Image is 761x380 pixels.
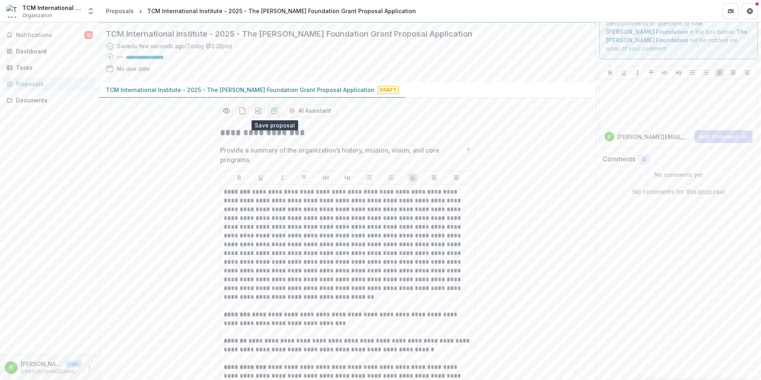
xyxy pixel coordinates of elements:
[605,68,615,77] button: Bold
[608,135,611,139] div: ken@tcmi.org
[256,173,265,182] button: Underline
[21,360,62,368] p: [PERSON_NAME][EMAIL_ADDRESS][DOMAIN_NAME]
[3,45,96,58] a: Dashboard
[236,104,249,117] button: download-proposal
[660,68,669,77] button: Heading 1
[106,7,134,15] div: Proposals
[386,173,396,182] button: Ordered List
[103,5,419,17] nav: breadcrumb
[22,12,52,19] span: Organization
[278,173,287,182] button: Italicize
[106,29,577,39] h2: TCM International Institute - 2025 - The [PERSON_NAME] Foundation Grant Proposal Application
[252,104,265,117] button: download-proposal
[603,170,755,179] p: No comments yet
[22,4,82,12] div: TCM International Institute
[642,156,646,163] span: 0
[723,3,739,19] button: Partners
[10,365,13,370] div: ken@tcmi.org
[321,173,331,182] button: Heading 1
[65,360,82,368] p: User
[408,173,418,182] button: Align Left
[117,42,232,50] div: Saved a few seconds ago ( Today @ 2:32pm )
[117,55,123,60] p: 93 %
[117,65,150,73] div: No due date
[16,63,90,72] div: Tasks
[106,86,375,94] p: TCM International Institute - 2025 - The [PERSON_NAME] Foundation Grant Proposal Application
[378,86,398,94] span: Draft
[674,68,683,77] button: Heading 2
[268,104,281,117] button: download-proposal
[619,68,628,77] button: Underline
[687,68,697,77] button: Bullet List
[742,68,752,77] button: Align Right
[715,68,724,77] button: Align Left
[742,3,758,19] button: Get Help
[16,32,84,39] span: Notifications
[343,173,352,182] button: Heading 2
[6,5,19,18] img: TCM International Institute
[3,61,96,74] a: Tasks
[3,29,96,41] button: Notifications10
[234,173,244,182] button: Bold
[284,104,336,117] button: AI Assistant
[365,173,374,182] button: Bullet List
[695,130,753,143] button: Add Comment
[220,104,233,117] button: Preview 1ef56f53-8d9c-4af9-92cd-06e7b8515af2-0.pdf
[633,68,642,77] button: Italicize
[85,3,96,19] button: Open entity switcher
[599,12,758,59] div: Send comments or questions to in the box below. will be notified via email of your comment.
[21,368,82,375] p: [PERSON_NAME][EMAIL_ADDRESS][DOMAIN_NAME]
[85,363,94,372] button: More
[451,173,461,182] button: Align Right
[3,94,96,107] a: Documents
[103,5,137,17] a: Proposals
[299,173,309,182] button: Strike
[147,7,416,15] div: TCM International Institute - 2025 - The [PERSON_NAME] Foundation Grant Proposal Application
[84,31,93,39] span: 10
[16,80,90,88] div: Proposals
[646,68,656,77] button: Strike
[429,173,439,182] button: Align Center
[16,47,90,55] div: Dashboard
[728,68,738,77] button: Align Center
[632,187,725,196] p: No comments for this proposal
[617,133,692,141] p: [PERSON_NAME][EMAIL_ADDRESS][DOMAIN_NAME]
[603,155,635,163] h2: Comments
[220,145,463,165] p: Provide a summary of the organization’s history, mission, vision, and core programs.
[701,68,711,77] button: Ordered List
[3,77,96,90] a: Proposals
[16,96,90,104] div: Documents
